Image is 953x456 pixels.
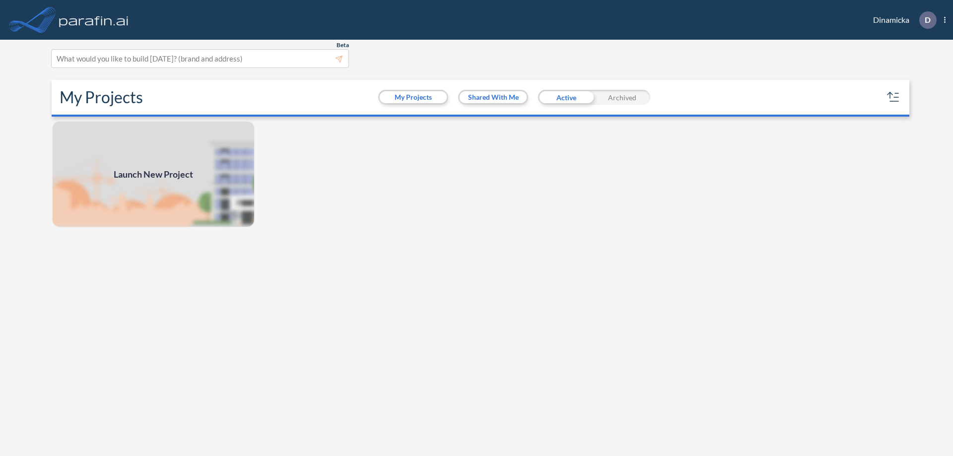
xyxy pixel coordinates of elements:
[925,15,931,24] p: D
[57,10,131,30] img: logo
[460,91,527,103] button: Shared With Me
[858,11,946,29] div: Dinamicka
[337,41,349,49] span: Beta
[60,88,143,107] h2: My Projects
[538,90,594,105] div: Active
[114,168,193,181] span: Launch New Project
[380,91,447,103] button: My Projects
[52,121,255,228] a: Launch New Project
[52,121,255,228] img: add
[594,90,650,105] div: Archived
[885,89,901,105] button: sort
